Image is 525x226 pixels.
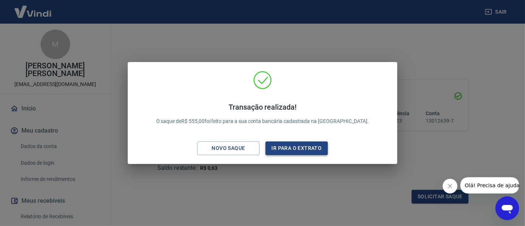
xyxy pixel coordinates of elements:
[443,179,457,194] iframe: Fechar mensagem
[4,5,62,11] span: Olá! Precisa de ajuda?
[203,144,254,153] div: Novo saque
[265,141,328,155] button: Ir para o extrato
[197,141,260,155] button: Novo saque
[156,103,369,112] h4: Transação realizada!
[156,103,369,125] p: O saque de R$ 555,00 foi feito para a sua conta bancária cadastrada na [GEOGRAPHIC_DATA].
[460,177,519,194] iframe: Mensagem da empresa
[495,196,519,220] iframe: Botão para abrir a janela de mensagens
